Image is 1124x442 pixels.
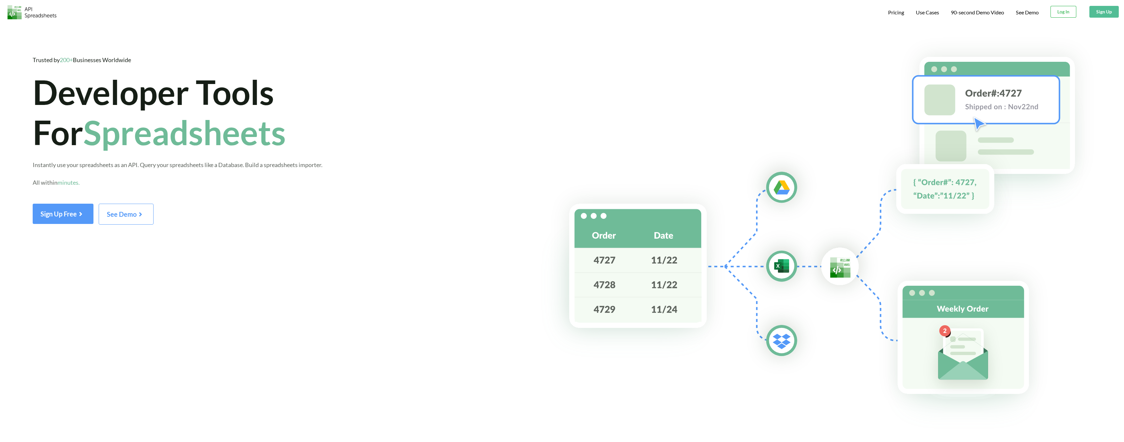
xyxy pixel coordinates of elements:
span: Use Cases [916,9,939,15]
span: Trusted by Businesses Worldwide [33,56,131,63]
a: See Demo [99,212,154,218]
span: Sign Up Free [41,210,86,218]
button: See Demo [99,204,154,225]
button: Sign Up [1089,6,1119,18]
span: 90-second Demo Video [951,10,1004,15]
span: Spreadsheets [83,112,286,152]
img: Logo.png [8,5,57,19]
img: Hero Spreadsheet Flow [539,36,1124,430]
span: Instantly use your spreadsheets as an API. Query your spreadsheets like a Database. Build a sprea... [33,161,322,186]
span: Pricing [888,9,904,15]
span: 200+ [60,56,73,63]
span: minutes. [58,179,80,186]
button: Log In [1050,6,1076,18]
a: See Demo [1016,9,1039,16]
span: Developer Tools For [33,72,286,152]
span: See Demo [107,210,145,218]
button: Sign Up Free [33,204,93,224]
